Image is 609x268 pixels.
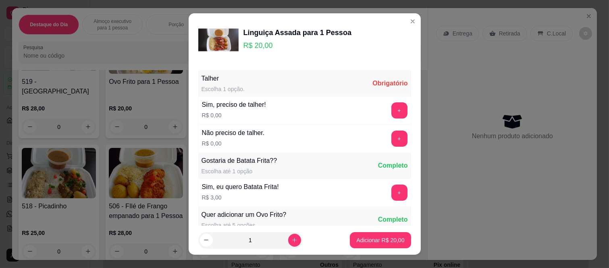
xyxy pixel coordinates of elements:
[350,232,411,248] button: Adicionar R$ 20,00
[356,236,404,244] p: Adicionar R$ 20,00
[378,215,408,224] div: Completo
[243,27,351,38] div: Linguiça Assada para 1 Pessoa
[243,40,351,51] p: R$ 20,00
[372,79,407,88] div: Obrigatório
[202,167,277,175] div: Escolha até 1 opção
[378,161,408,170] div: Completo
[202,128,265,138] div: Não preciso de talher.
[202,100,266,110] div: Sim, preciso de talher!
[406,15,419,28] button: Close
[391,185,407,201] button: add
[288,234,301,247] button: increase-product-quantity
[202,221,287,229] div: Escolha até 5 opções
[202,182,279,192] div: Sim, eu quero Batata Frita!
[202,74,245,83] div: Talher
[202,139,265,148] p: R$ 0,00
[391,131,407,147] button: add
[200,234,213,247] button: decrease-product-quantity
[202,193,279,202] p: R$ 3,00
[202,111,266,119] p: R$ 0,00
[198,20,239,60] img: product-image
[202,210,287,220] div: Quer adicionar um Ovo Frito?
[391,102,407,118] button: add
[202,156,277,166] div: Gostaria de Batata Frita??
[202,85,245,93] div: Escolha 1 opção.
